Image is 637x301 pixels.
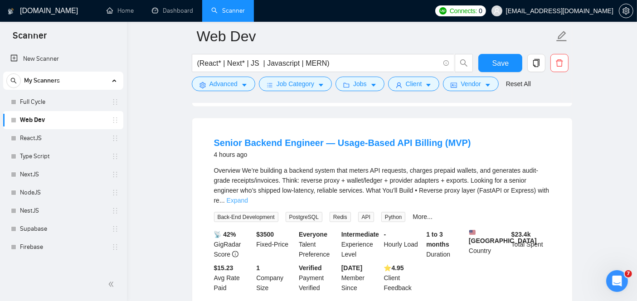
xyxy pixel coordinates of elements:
b: Intermediate [341,231,379,238]
span: idcard [451,82,457,88]
span: caret-down [425,82,432,88]
span: caret-down [485,82,491,88]
button: userClientcaret-down [388,77,440,91]
div: Member Since [340,263,382,293]
iframe: Intercom live chat [606,270,628,292]
b: Everyone [299,231,327,238]
img: 🇺🇸 [469,229,476,236]
img: upwork-logo.png [439,7,447,15]
div: Talent Preference [297,229,340,259]
span: setting [199,82,206,88]
div: Fixed-Price [254,229,297,259]
b: Verified [299,264,322,272]
a: More... [413,213,433,220]
button: idcardVendorcaret-down [443,77,498,91]
div: Client Feedback [382,263,425,293]
span: 7 [625,270,632,277]
a: Web Dev [20,111,106,129]
a: NextJS [20,165,106,184]
input: Search Freelance Jobs... [197,58,439,69]
b: $15.23 [214,264,233,272]
div: Experience Level [340,229,382,259]
img: logo [8,4,14,19]
span: ... [219,197,225,204]
li: My Scanners [3,72,123,256]
b: $ 23.4k [511,231,531,238]
span: Back-End Development [214,212,278,222]
div: 4 hours ago [214,149,471,160]
b: 1 [256,264,260,272]
a: Supabase [20,220,106,238]
a: homeHome [107,7,134,15]
span: info-circle [232,251,238,257]
span: bars [267,82,273,88]
span: 0 [479,6,482,16]
div: Avg Rate Paid [212,263,255,293]
a: Type Script [20,147,106,165]
a: ReactJS [20,129,106,147]
span: holder [112,189,119,196]
span: Redis [330,212,351,222]
span: holder [112,225,119,233]
div: Duration [424,229,467,259]
span: caret-down [318,82,324,88]
button: folderJobscaret-down [336,77,384,91]
span: Vendor [461,79,481,89]
a: NestJS [20,202,106,220]
button: copy [527,54,545,72]
button: search [6,73,21,88]
span: caret-down [241,82,248,88]
span: Client [406,79,422,89]
span: Job Category [277,79,314,89]
b: 📡 42% [214,231,236,238]
b: [DATE] [341,264,362,272]
span: holder [112,243,119,251]
a: NodeJS [20,184,106,202]
span: holder [112,153,119,160]
span: holder [112,98,119,106]
span: Python [381,212,405,222]
span: user [396,82,402,88]
span: delete [551,59,568,67]
a: Senior Backend Engineer — Usage-Based API Billing (MVP) [214,138,471,148]
div: GigRadar Score [212,229,255,259]
button: setting [619,4,633,18]
a: Full Cycle [20,93,106,111]
span: search [455,59,472,67]
span: holder [112,171,119,178]
span: copy [528,59,545,67]
span: folder [343,82,350,88]
span: PostgreSQL [286,212,322,222]
span: edit [556,30,568,42]
button: delete [550,54,569,72]
div: Payment Verified [297,263,340,293]
button: search [455,54,473,72]
div: Country [467,229,510,259]
div: Hourly Load [382,229,425,259]
div: Total Spent [510,229,552,259]
li: New Scanner [3,50,123,68]
a: dashboardDashboard [152,7,193,15]
b: [GEOGRAPHIC_DATA] [469,229,537,244]
a: Reset All [506,79,531,89]
span: Jobs [353,79,367,89]
span: holder [112,117,119,124]
b: 1 to 3 months [426,231,449,248]
span: user [494,8,500,14]
span: search [7,78,20,84]
a: Expand [227,197,248,204]
div: Company Size [254,263,297,293]
span: API [358,212,374,222]
div: Overview We’re building a backend system that meters API requests, charges prepaid wallets, and g... [214,165,550,205]
a: New Scanner [10,50,116,68]
a: setting [619,7,633,15]
b: - [384,231,386,238]
span: Scanner [5,29,54,48]
b: $ 3500 [256,231,274,238]
span: holder [112,135,119,142]
span: Connects: [450,6,477,16]
input: Scanner name... [197,25,554,48]
span: Save [492,58,509,69]
span: Advanced [209,79,238,89]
